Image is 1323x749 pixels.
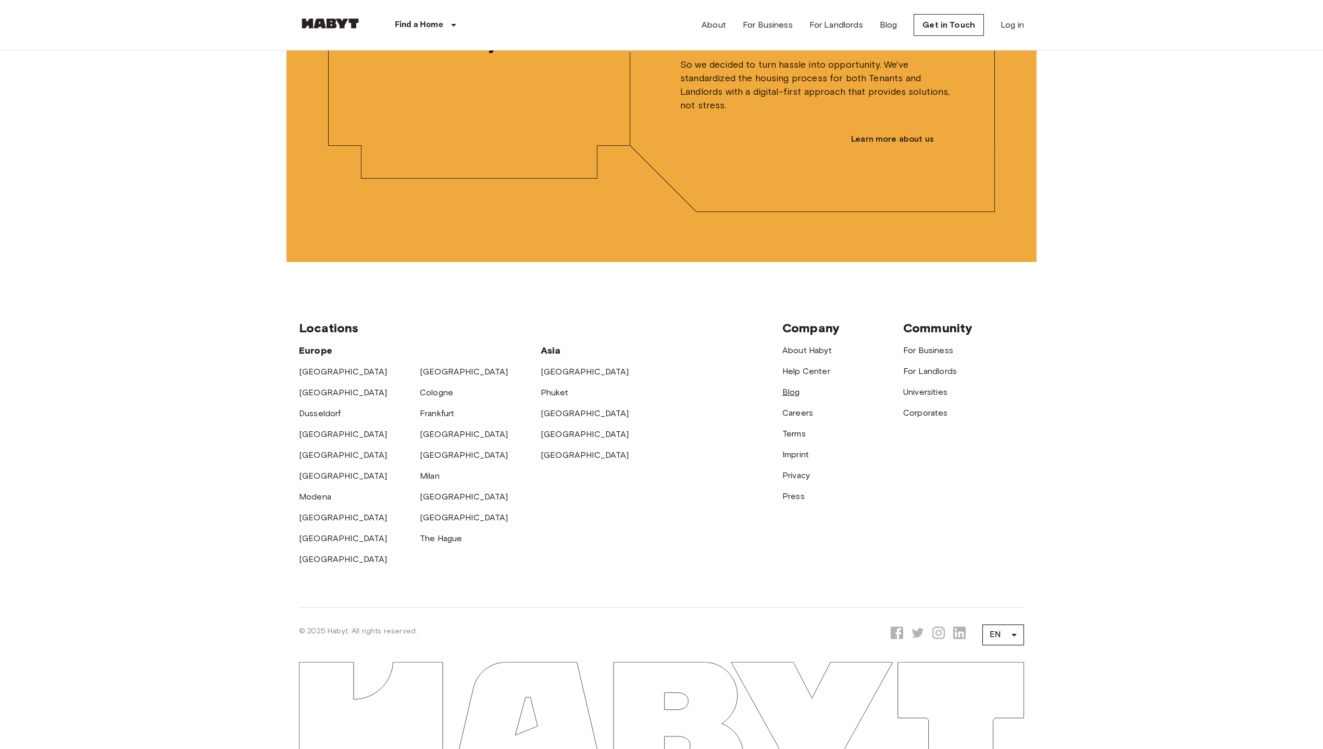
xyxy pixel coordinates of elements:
[782,320,840,335] span: Company
[299,513,388,522] a: [GEOGRAPHIC_DATA]
[395,19,443,31] p: Find a Home
[420,450,508,460] a: [GEOGRAPHIC_DATA]
[782,429,806,439] a: Terms
[299,388,388,397] a: [GEOGRAPHIC_DATA]
[370,10,588,54] span: Boundless stays, built for every move.
[680,58,953,112] span: So we decided to turn hassle into opportunity. We've standardized the housing process for both Te...
[299,345,332,356] span: Europe
[299,627,417,635] span: © 2025 Habyt. All rights reserved.
[299,450,388,460] a: [GEOGRAPHIC_DATA]
[420,408,454,418] a: Frankfurt
[420,492,508,502] a: [GEOGRAPHIC_DATA]
[420,367,508,377] a: [GEOGRAPHIC_DATA]
[299,408,341,418] a: Dusseldorf
[782,470,810,480] a: Privacy
[702,19,726,31] a: About
[299,554,388,564] a: [GEOGRAPHIC_DATA]
[903,408,948,418] a: Corporates
[880,19,897,31] a: Blog
[809,19,863,31] a: For Landlords
[420,513,508,522] a: [GEOGRAPHIC_DATA]
[903,345,953,355] a: For Business
[299,492,331,502] a: Modena
[782,491,805,501] a: Press
[903,320,972,335] span: Community
[299,320,358,335] span: Locations
[903,387,947,397] a: Universities
[932,627,945,643] a: Opens a new tab to Habyt Instagram page
[782,450,809,459] a: Imprint
[299,429,388,439] a: [GEOGRAPHIC_DATA]
[782,366,830,376] a: Help Center
[743,19,793,31] a: For Business
[299,533,388,543] a: [GEOGRAPHIC_DATA]
[420,471,440,481] a: Milan
[914,14,984,36] a: Get in Touch
[912,627,924,643] a: Opens a new tab to Habyt X page
[420,388,453,397] a: Cologne
[953,627,966,643] a: Opens a new tab to Habyt LinkedIn page
[782,345,832,355] a: About Habyt
[299,367,388,377] a: [GEOGRAPHIC_DATA]
[299,18,361,29] img: Habyt
[541,345,561,356] span: Asia
[541,367,629,377] a: [GEOGRAPHIC_DATA]
[541,429,629,439] a: [GEOGRAPHIC_DATA]
[782,387,800,397] a: Blog
[541,388,568,397] a: Phuket
[420,533,462,543] a: The Hague
[1001,19,1024,31] a: Log in
[903,366,957,376] a: For Landlords
[782,408,813,418] a: Careers
[299,471,388,481] a: [GEOGRAPHIC_DATA]
[541,450,629,460] a: [GEOGRAPHIC_DATA]
[420,429,508,439] a: [GEOGRAPHIC_DATA]
[982,620,1024,650] div: EN
[891,627,903,643] a: Opens a new tab to Habyt Facebook page
[851,133,944,145] a: Learn more about us
[541,408,629,418] a: [GEOGRAPHIC_DATA]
